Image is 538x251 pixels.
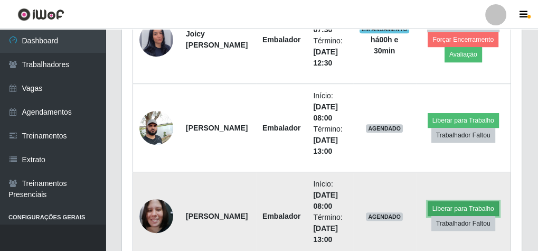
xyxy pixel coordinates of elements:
[186,30,248,49] strong: Joicy [PERSON_NAME]
[313,212,346,245] li: Término:
[262,35,300,44] strong: Embalador
[313,191,337,210] time: [DATE] 08:00
[366,124,403,133] span: AGENDADO
[313,103,337,122] time: [DATE] 08:00
[428,113,499,128] button: Liberar para Trabalho
[139,105,173,150] img: 1702417487415.jpeg
[313,179,346,212] li: Início:
[445,47,482,62] button: Avaliação
[313,90,346,124] li: Início:
[313,48,337,67] time: [DATE] 12:30
[431,216,495,231] button: Trabalhador Faltou
[139,10,173,70] img: 1743243818079.jpeg
[262,212,300,220] strong: Embalador
[431,128,495,143] button: Trabalhador Faltou
[313,35,346,69] li: Término:
[186,124,248,132] strong: [PERSON_NAME]
[313,124,346,157] li: Término:
[366,212,403,221] span: AGENDADO
[262,124,300,132] strong: Embalador
[139,193,173,238] img: 1740227946372.jpeg
[313,224,337,244] time: [DATE] 13:00
[428,201,499,216] button: Liberar para Trabalho
[371,35,398,55] strong: há 00 h e 30 min
[186,212,248,220] strong: [PERSON_NAME]
[428,32,498,47] button: Forçar Encerramento
[17,8,64,21] img: CoreUI Logo
[313,136,337,155] time: [DATE] 13:00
